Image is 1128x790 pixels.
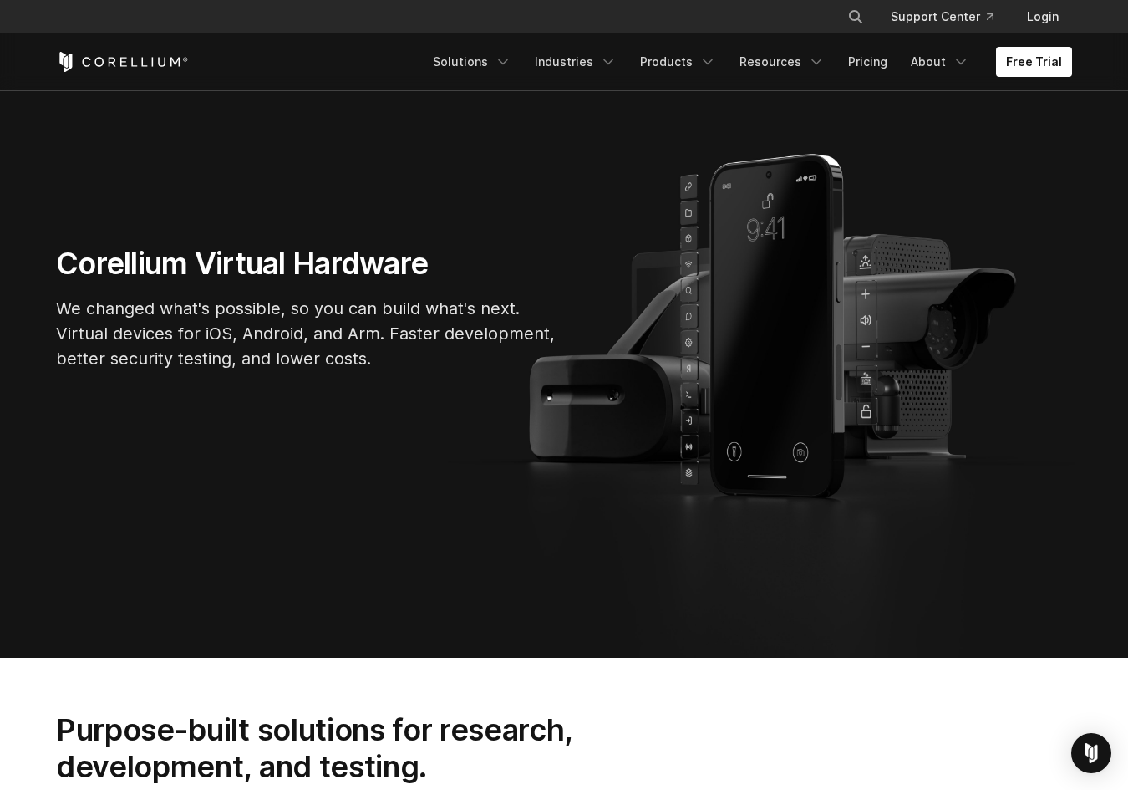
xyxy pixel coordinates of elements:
h1: Corellium Virtual Hardware [56,245,557,283]
a: About [901,47,979,77]
a: Corellium Home [56,52,189,72]
a: Solutions [423,47,521,77]
a: Support Center [877,2,1007,32]
div: Open Intercom Messenger [1071,733,1111,773]
a: Industries [525,47,627,77]
a: Resources [729,47,835,77]
div: Navigation Menu [827,2,1072,32]
a: Pricing [838,47,897,77]
div: Navigation Menu [423,47,1072,77]
h2: Purpose-built solutions for research, development, and testing. [56,711,626,786]
a: Free Trial [996,47,1072,77]
button: Search [841,2,871,32]
p: We changed what's possible, so you can build what's next. Virtual devices for iOS, Android, and A... [56,296,557,371]
a: Login [1014,2,1072,32]
a: Products [630,47,726,77]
